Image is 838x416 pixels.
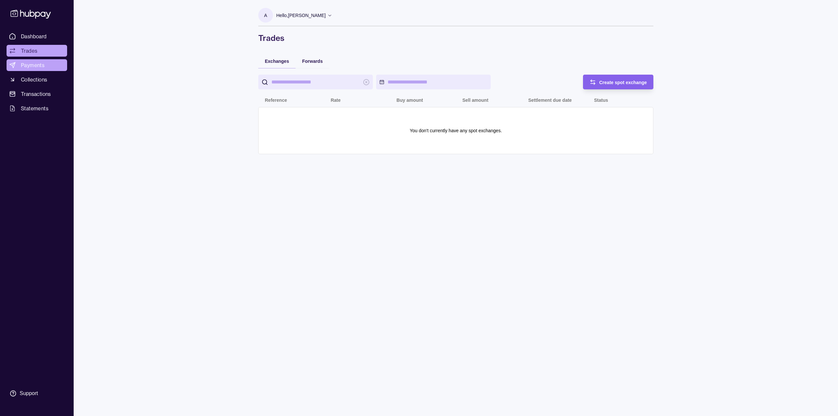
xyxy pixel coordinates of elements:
[21,76,47,83] span: Collections
[21,90,51,98] span: Transactions
[583,75,654,89] button: Create spot exchange
[594,98,608,103] p: Status
[271,75,360,89] input: search
[331,98,340,103] p: Rate
[396,98,423,103] p: Buy amount
[7,88,67,100] a: Transactions
[258,33,653,43] h1: Trades
[7,387,67,400] a: Support
[20,390,38,397] div: Support
[599,80,647,85] span: Create spot exchange
[21,47,37,55] span: Trades
[21,61,45,69] span: Payments
[462,98,488,103] p: Sell amount
[528,98,572,103] p: Settlement due date
[264,12,267,19] p: A
[7,59,67,71] a: Payments
[265,59,289,64] span: Exchanges
[276,12,326,19] p: Hello, [PERSON_NAME]
[21,104,48,112] span: Statements
[265,98,287,103] p: Reference
[7,74,67,85] a: Collections
[410,127,502,134] p: You don't currently have any spot exchanges.
[302,59,323,64] span: Forwards
[7,30,67,42] a: Dashboard
[21,32,47,40] span: Dashboard
[7,102,67,114] a: Statements
[7,45,67,57] a: Trades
